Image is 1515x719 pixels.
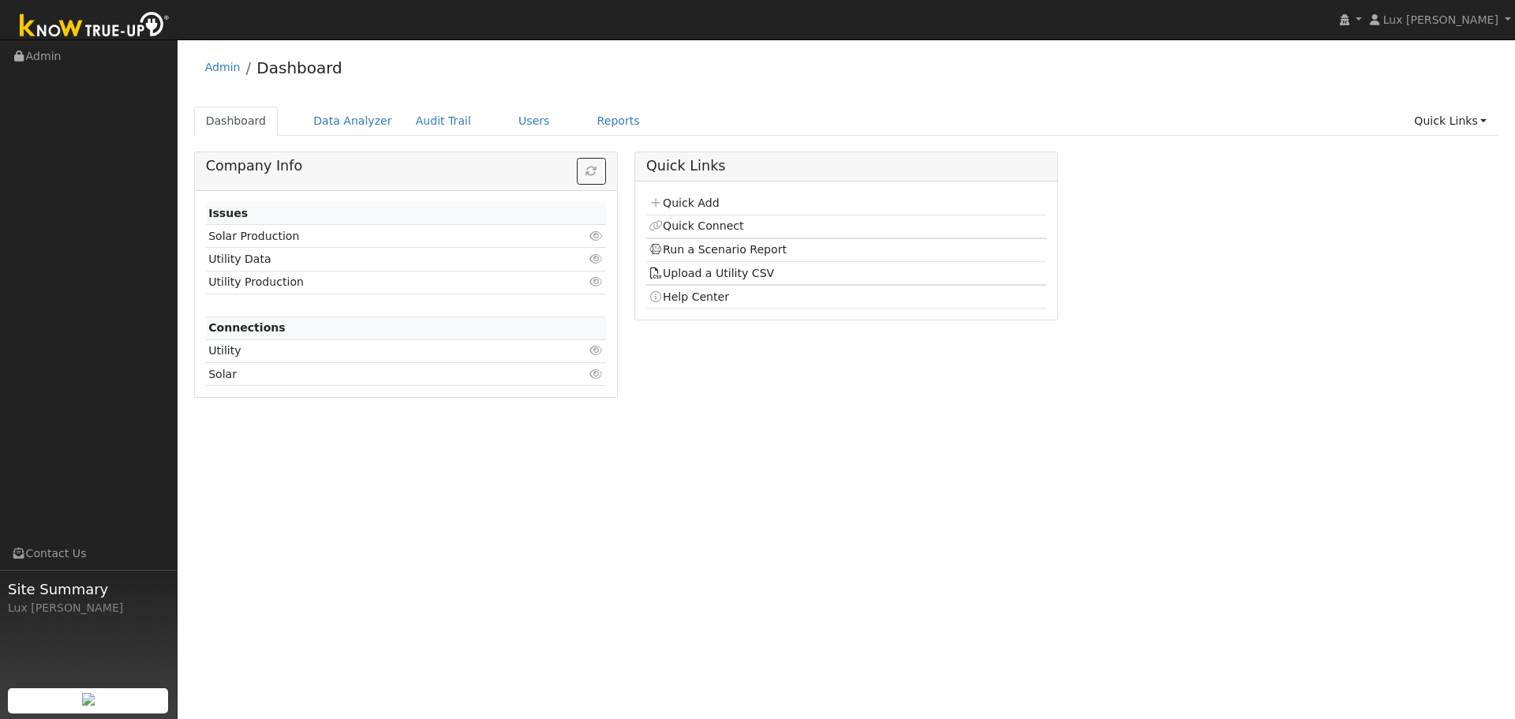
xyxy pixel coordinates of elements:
img: Know True-Up [12,9,178,44]
i: Click to view [589,253,604,264]
a: Help Center [649,290,729,303]
h5: Quick Links [646,158,1046,174]
a: Data Analyzer [301,107,404,136]
i: Click to view [589,276,604,287]
div: Lux [PERSON_NAME] [8,600,169,616]
strong: Connections [208,321,286,334]
h5: Company Info [206,158,606,174]
td: Utility Data [206,248,541,271]
a: Reports [585,107,652,136]
i: Click to view [589,345,604,356]
td: Solar Production [206,225,541,248]
a: Quick Add [649,197,719,209]
a: Dashboard [194,107,279,136]
span: Lux [PERSON_NAME] [1383,13,1498,26]
a: Users [507,107,562,136]
a: Admin [205,61,241,73]
a: Upload a Utility CSV [649,267,774,279]
td: Utility Production [206,271,541,294]
i: Click to view [589,230,604,242]
a: Quick Links [1402,107,1498,136]
a: Audit Trail [404,107,483,136]
i: Click to view [589,369,604,380]
a: Quick Connect [649,219,743,232]
strong: Issues [208,207,248,219]
a: Run a Scenario Report [649,243,787,256]
img: retrieve [82,693,95,706]
span: Site Summary [8,579,169,600]
a: Dashboard [256,58,342,77]
td: Utility [206,339,541,362]
td: Solar [206,363,541,386]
